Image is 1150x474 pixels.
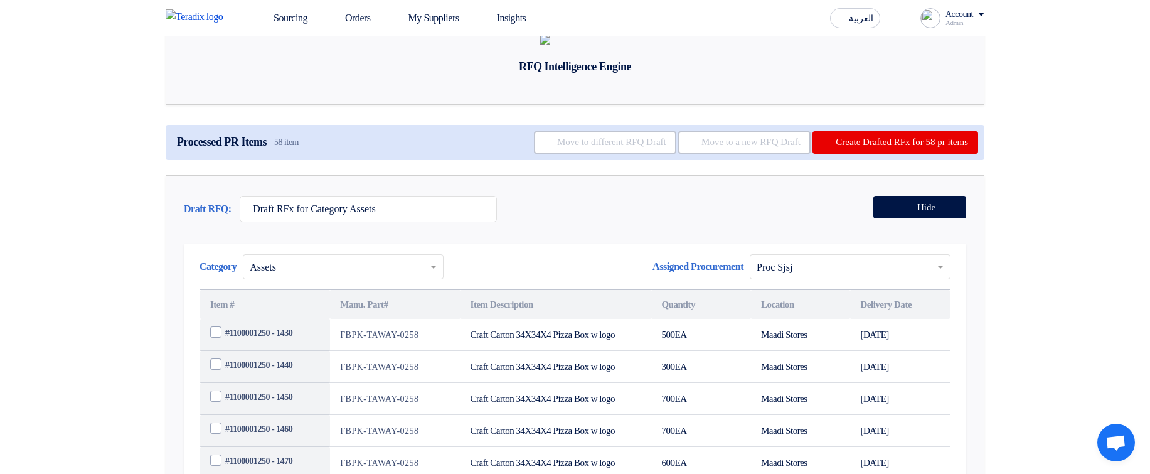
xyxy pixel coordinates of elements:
div: Craft Carton 34X34X4 Pizza Box w logo [471,424,642,438]
span: Processed PR Items [177,136,267,149]
a: Insights [469,4,536,32]
td: Maadi Stores [751,351,851,383]
th: Quantity [651,290,751,320]
a: Orders [317,4,381,32]
div: Account [945,9,973,20]
span: 500 [661,330,674,340]
div: RFQ Intelligence Engine [519,60,631,74]
input: RFQ Draft name... [240,196,497,222]
span: #1100001250 - 1450 [225,391,292,404]
span: 300 [661,362,674,372]
span: #1100001250 - 1430 [225,326,292,340]
button: Move to a new RFQ Draft [678,131,811,154]
td: EA [651,319,751,351]
td: Maadi Stores [751,415,851,447]
td: FBPK-TAWAY-0258 [330,319,460,351]
span: Category [200,259,237,274]
span: العربية [849,14,873,23]
span: #1100001250 - 1440 [225,358,292,372]
th: Item # [200,290,330,320]
div: Craft Carton 34X34X4 Pizza Box w logo [471,360,642,374]
span: #1100001250 - 1470 [225,455,292,468]
span: Draft RFQ: [184,203,232,214]
button: Create Drafted RFx for 58 pr items [812,131,978,154]
button: العربية [830,8,880,28]
span: #1100001250 - 1460 [225,423,292,436]
td: [DATE] [850,383,950,415]
td: EA [651,351,751,383]
span: Assigned Procurement [652,259,743,274]
img: profile_test.png [920,8,940,28]
td: [DATE] [850,415,950,447]
div: Admin [945,19,984,26]
span: 600 [661,458,674,468]
td: Maadi Stores [751,319,851,351]
th: Manu. Part# [330,290,460,320]
span: Hide [917,203,935,212]
td: EA [651,415,751,447]
th: Location [751,290,851,320]
td: FBPK-TAWAY-0258 [330,351,460,383]
a: My Suppliers [381,4,469,32]
div: Craft Carton 34X34X4 Pizza Box w logo [471,456,642,470]
td: FBPK-TAWAY-0258 [330,415,460,447]
div: Craft Carton 34X34X4 Pizza Box w logo [471,328,642,342]
td: Maadi Stores [751,383,851,415]
span: 700 [661,426,674,436]
th: Item Description [461,290,652,320]
td: FBPK-TAWAY-0258 [330,383,460,415]
td: [DATE] [850,319,950,351]
td: [DATE] [850,351,950,383]
div: Open chat [1097,424,1135,461]
span: 58 item [274,137,299,148]
th: Delivery Date [850,290,950,320]
a: Sourcing [246,4,317,32]
button: Hide [873,196,966,218]
img: Teradix logo [166,9,231,24]
img: empty_state_list.svg [540,35,610,45]
td: EA [651,383,751,415]
span: 700 [661,394,674,404]
div: Craft Carton 34X34X4 Pizza Box w logo [471,392,642,406]
button: Move to different RFQ Draft [534,131,676,154]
